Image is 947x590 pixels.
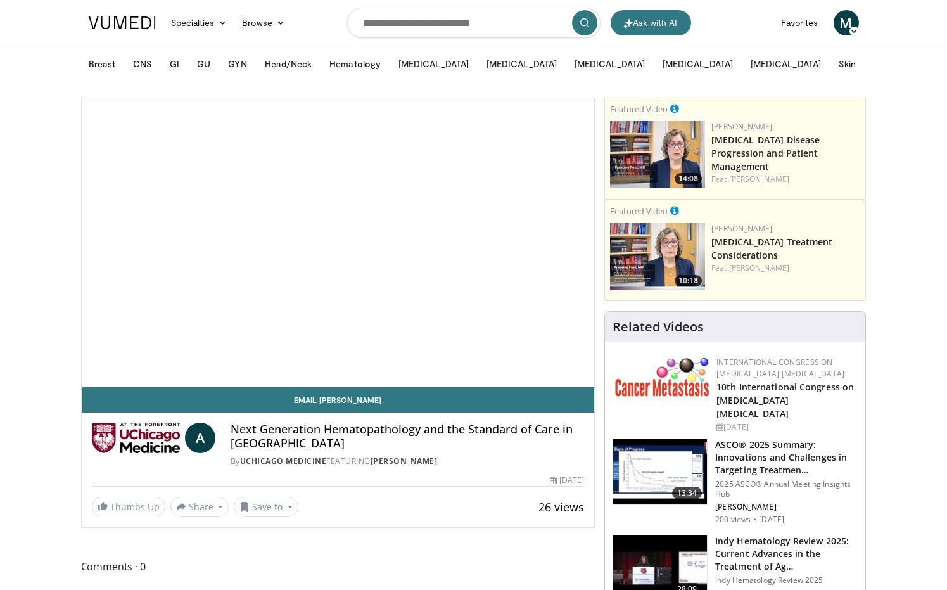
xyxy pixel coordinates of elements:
[170,497,229,517] button: Share
[231,423,585,450] h4: Next Generation Hematopathology and the Standard of Care in [GEOGRAPHIC_DATA]
[834,10,859,35] a: M
[610,205,668,217] small: Featured Video
[611,10,691,35] button: Ask with AI
[729,262,789,273] a: [PERSON_NAME]
[371,456,438,466] a: [PERSON_NAME]
[675,173,702,184] span: 14:08
[715,515,751,525] p: 200 views
[743,51,829,77] button: [MEDICAL_DATA]
[715,535,858,573] h3: Indy Hematology Review 2025: Current Advances in the Treatment of Ag…
[613,439,858,525] a: 13:34 ASCO® 2025 Summary: Innovations and Challenges in Targeting Treatmen… 2025 ASCO® Annual Mee...
[185,423,215,453] a: A
[759,515,784,525] p: [DATE]
[92,423,180,453] img: UChicago Medicine
[610,103,668,115] small: Featured Video
[479,51,564,77] button: [MEDICAL_DATA]
[240,456,327,466] a: UChicago Medicine
[220,51,254,77] button: GYN
[81,51,123,77] button: Breast
[567,51,652,77] button: [MEDICAL_DATA]
[231,456,585,467] div: By FEATURING
[716,357,844,379] a: International Congress on [MEDICAL_DATA] [MEDICAL_DATA]
[610,223,705,290] img: d7796b1d-c0df-4f7a-8dd1-eda97e137c7b.png.150x105_q85_crop-smart_upscale.png
[773,10,826,35] a: Favorites
[81,558,595,575] span: Comments 0
[92,497,165,516] a: Thumbs Up
[711,134,820,172] a: [MEDICAL_DATA] Disease Progression and Patient Management
[163,10,235,35] a: Specialties
[613,319,704,335] h4: Related Videos
[711,262,860,274] div: Feat.
[672,487,702,499] span: 13:34
[89,16,156,29] img: VuMedi Logo
[711,174,860,185] div: Feat.
[257,51,320,77] button: Head/Neck
[655,51,740,77] button: [MEDICAL_DATA]
[716,381,854,420] a: 10th International Congress on [MEDICAL_DATA] [MEDICAL_DATA]
[610,121,705,188] img: d4c48d29-6d22-4e1c-a972-e335efe90c94.png.150x105_q85_crop-smart_upscale.png
[613,439,707,505] img: 3e89ebda-c96f-40f9-a47a-1328fb1863c2.150x105_q85_crop-smart_upscale.jpg
[347,8,601,38] input: Search topics, interventions
[234,10,293,35] a: Browse
[550,475,584,486] div: [DATE]
[715,439,858,477] h3: ASCO® 2025 Summary: Innovations and Challenges in Targeting Treatmen…
[715,479,858,499] p: 2025 ASCO® Annual Meeting Insights Hub
[711,223,772,234] a: [PERSON_NAME]
[82,98,595,387] video-js: Video Player
[831,51,863,77] button: Skin
[391,51,476,77] button: [MEDICAL_DATA]
[753,515,756,525] div: ·
[610,121,705,188] a: 14:08
[538,499,584,515] span: 26 views
[716,421,855,433] div: [DATE]
[162,51,187,77] button: GI
[234,497,298,517] button: Save to
[125,51,160,77] button: CNS
[189,51,218,77] button: GU
[711,121,772,132] a: [PERSON_NAME]
[675,275,702,286] span: 10:18
[615,357,710,397] img: 6ff8bc22-9509-4454-a4f8-ac79dd3b8976.png.150x105_q85_autocrop_double_scale_upscale_version-0.2.png
[322,51,388,77] button: Hematology
[715,575,858,586] p: Indy Hematology Review 2025
[711,236,832,261] a: [MEDICAL_DATA] Treatment Considerations
[715,502,858,512] p: [PERSON_NAME]
[82,387,595,413] a: Email [PERSON_NAME]
[610,223,705,290] a: 10:18
[729,174,789,184] a: [PERSON_NAME]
